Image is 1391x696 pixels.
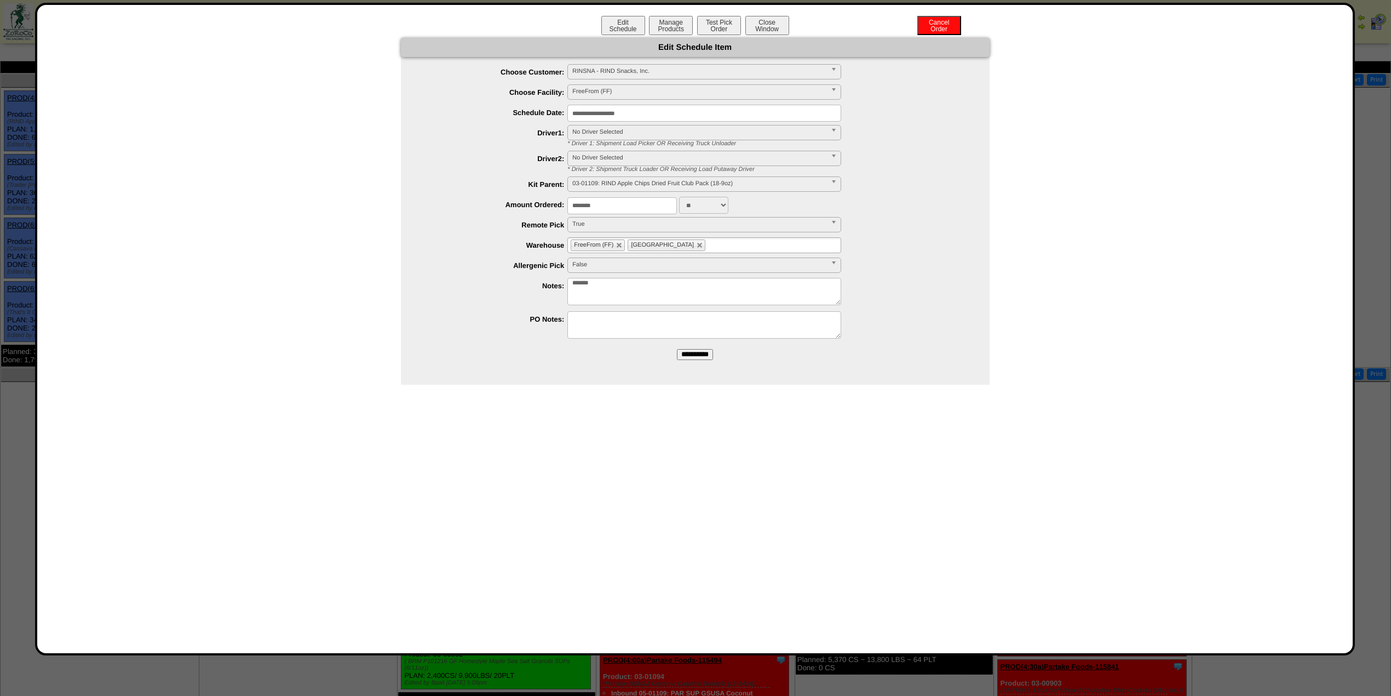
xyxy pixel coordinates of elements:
[572,218,826,231] span: True
[423,261,568,270] label: Allergenic Pick
[572,85,826,98] span: FreeFrom (FF)
[572,65,826,78] span: RINSNA - RIND Snacks, Inc.
[423,221,568,229] label: Remote Pick
[423,129,568,137] label: Driver1:
[572,177,826,190] span: 03-01109: RIND Apple Chips Dried Fruit Club Pack (18-9oz)
[574,242,613,248] span: FreeFrom (FF)
[572,258,826,271] span: False
[423,315,568,323] label: PO Notes:
[917,16,961,35] button: CancelOrder
[572,151,826,164] span: No Driver Selected
[745,16,789,35] button: CloseWindow
[560,140,990,147] div: * Driver 1: Shipment Load Picker OR Receiving Truck Unloader
[423,241,568,249] label: Warehouse
[423,88,568,96] label: Choose Facility:
[631,242,694,248] span: [GEOGRAPHIC_DATA]
[423,68,568,76] label: Choose Customer:
[401,38,990,57] div: Edit Schedule Item
[572,125,826,139] span: No Driver Selected
[423,109,568,117] label: Schedule Date:
[697,16,741,35] button: Test PickOrder
[423,201,568,209] label: Amount Ordered:
[649,16,693,35] button: ManageProducts
[601,16,645,35] button: EditSchedule
[560,166,990,173] div: * Driver 2: Shipment Truck Loader OR Receiving Load Putaway Driver
[423,282,568,290] label: Notes:
[744,25,790,33] a: CloseWindow
[423,155,568,163] label: Driver2:
[423,180,568,189] label: Kit Parent:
